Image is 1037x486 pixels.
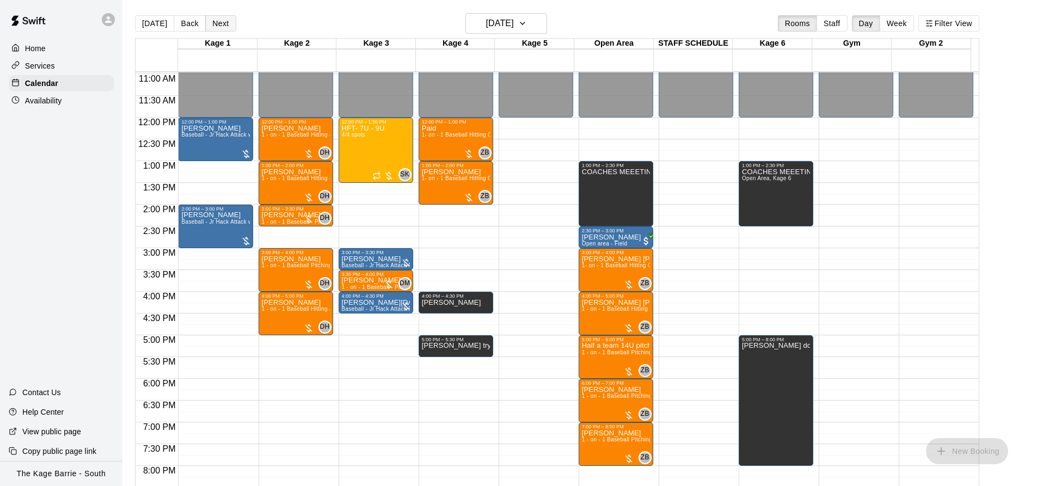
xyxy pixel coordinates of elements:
[483,190,492,203] span: Zach Biery
[320,213,330,224] span: DH
[262,306,378,312] span: 1 - on - 1 Baseball Hitting and Pitching Clinic
[582,306,698,312] span: 1 - on - 1 Baseball Hitting and Pitching Clinic
[262,262,348,268] span: 1 - on - 1 Baseball Pitching Clinic
[478,146,492,159] div: Zach Biery
[422,175,502,181] span: 1- on - 1 Baseball Hitting Clinic
[140,161,179,170] span: 1:00 PM
[318,321,332,334] div: Dan Hodgins
[257,39,337,49] div: Kage 2
[579,379,653,422] div: 6:00 PM – 7:00 PM: 1 - on - 1 Baseball Pitching Clinic
[582,262,662,268] span: 1- on - 1 Baseball Hitting Clinic
[643,408,652,421] span: Zach Biery
[639,364,652,377] div: Zach Biery
[320,278,330,289] span: DH
[9,93,114,109] a: Availability
[262,163,306,168] div: 1:00 PM – 2:00 PM
[320,191,330,202] span: DH
[178,205,253,248] div: 2:00 PM – 3:00 PM: Bhalla Rajeev
[17,468,106,479] p: The Kage Barrie - South
[579,248,653,292] div: 3:00 PM – 4:00 PM: Griffin McIntosh-Shepley
[495,39,574,49] div: Kage 5
[259,118,333,161] div: 12:00 PM – 1:00 PM: Chase Philpott
[579,335,653,379] div: 5:00 PM – 6:00 PM: Half a team 14U pitching off mounds in open area $300 plus HST
[140,292,179,301] span: 4:00 PM
[318,212,332,225] div: Dan Hodgins
[25,60,55,71] p: Services
[419,292,493,313] div: 4:00 PM – 4:30 PM: Dario tryout
[259,248,333,292] div: 3:00 PM – 4:00 PM: Peter Critelli
[892,39,971,49] div: Gym 2
[582,228,627,233] div: 2:30 PM – 3:00 PM
[262,250,306,255] div: 3:00 PM – 4:00 PM
[342,250,386,255] div: 3:00 PM – 3:30 PM
[342,119,389,125] div: 12:00 PM – 1:30 PM
[339,118,413,183] div: 12:00 PM – 1:30 PM: HFT- 7U - 9U
[481,191,489,202] span: ZB
[422,132,502,138] span: 1- on - 1 Baseball Hitting Clinic
[25,43,46,54] p: Home
[22,407,64,417] p: Help Center
[318,277,332,290] div: Dan Hodgins
[259,205,333,226] div: 2:00 PM – 2:30 PM: Nathan Bakonyi
[140,270,179,279] span: 3:30 PM
[339,270,413,292] div: 3:30 PM – 4:00 PM: Cohen Bouffard
[323,212,332,225] span: Dan Hodgins
[403,277,412,290] span: Dave Maxamenko
[135,15,174,32] button: [DATE]
[320,147,330,158] span: DH
[733,39,812,49] div: Kage 6
[140,466,179,475] span: 8:00 PM
[641,236,652,247] span: All customers have paid
[136,74,179,83] span: 11:00 AM
[181,119,229,125] div: 12:00 PM – 1:00 PM
[639,321,652,334] div: Zach Biery
[400,278,410,289] span: DM
[817,15,848,32] button: Staff
[140,313,179,323] span: 4:30 PM
[416,39,495,49] div: Kage 4
[639,277,652,290] div: Zach Biery
[262,293,306,299] div: 4:00 PM – 5:00 PM
[181,132,376,138] span: Baseball - Jr Hack Attack with Feeder - DO NOT NEED SECOND PERSON
[419,335,493,357] div: 5:00 PM – 5:30 PM: Liam stevens tryout
[339,292,413,313] div: 4:00 PM – 4:30 PM: Mauro Natale
[140,226,179,236] span: 2:30 PM
[582,349,668,355] span: 1 - on - 1 Baseball Pitching Clinic
[579,161,653,226] div: 1:00 PM – 2:30 PM: COACHES MEEETING
[465,13,547,34] button: [DATE]
[639,408,652,421] div: Zach Biery
[398,277,412,290] div: Dave Maxamenko
[205,15,236,32] button: Next
[643,321,652,334] span: Zach Biery
[342,132,366,138] span: 4/4 spots filled
[323,321,332,334] span: Dan Hodgins
[643,451,652,464] span: Zach Biery
[22,387,61,398] p: Contact Us
[342,293,386,299] div: 4:00 PM – 4:30 PM
[582,424,627,429] div: 7:00 PM – 8:00 PM
[579,226,653,248] div: 2:30 PM – 3:00 PM: Open area - Field
[641,365,649,376] span: ZB
[478,190,492,203] div: Zach Biery
[641,452,649,463] span: ZB
[852,15,880,32] button: Day
[582,293,627,299] div: 4:00 PM – 5:00 PM
[742,175,791,181] span: Open Area, Kage 6
[9,58,114,74] div: Services
[259,292,333,335] div: 4:00 PM – 5:00 PM: Keegan McGrath-Samson
[178,118,253,161] div: 12:00 PM – 1:00 PM: Ann Byberg
[422,163,467,168] div: 1:00 PM – 2:00 PM
[174,15,206,32] button: Back
[582,337,627,342] div: 5:00 PM – 6:00 PM
[582,380,627,386] div: 6:00 PM – 7:00 PM
[262,175,378,181] span: 1 - on - 1 Baseball Hitting and Pitching Clinic
[136,139,178,149] span: 12:30 PM
[9,75,114,91] a: Calendar
[641,409,649,420] span: ZB
[136,96,179,105] span: 11:30 AM
[140,205,179,214] span: 2:00 PM
[643,277,652,290] span: Zach Biery
[140,422,179,432] span: 7:00 PM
